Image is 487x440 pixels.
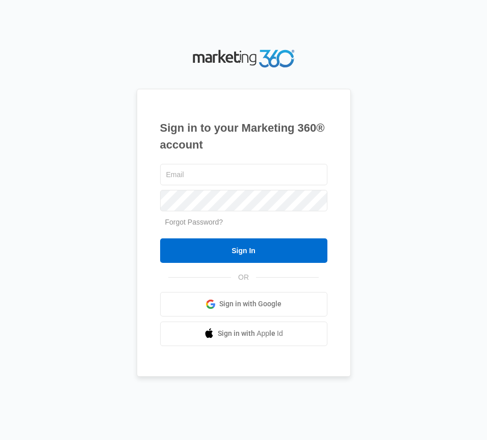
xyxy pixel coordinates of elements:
[160,164,327,185] input: Email
[165,218,223,226] a: Forgot Password?
[160,322,327,346] a: Sign in with Apple Id
[231,272,256,283] span: OR
[218,328,283,339] span: Sign in with Apple Id
[160,119,327,153] h1: Sign in to your Marketing 360® account
[160,292,327,316] a: Sign in with Google
[219,299,281,309] span: Sign in with Google
[160,238,327,263] input: Sign In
